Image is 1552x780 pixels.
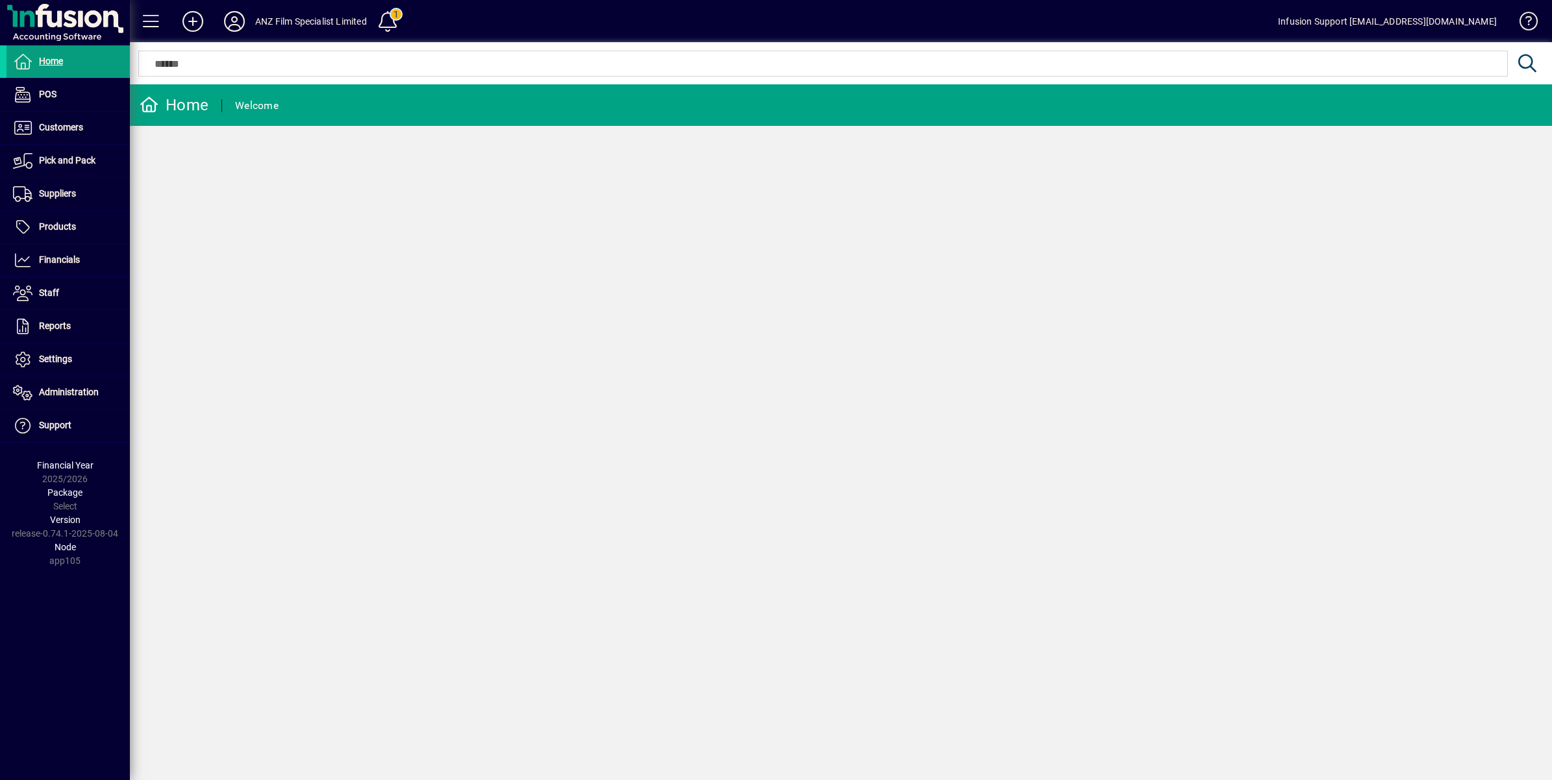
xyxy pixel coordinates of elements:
[39,122,83,132] span: Customers
[39,188,76,199] span: Suppliers
[37,460,94,470] span: Financial Year
[39,387,99,397] span: Administration
[6,244,130,276] a: Financials
[6,79,130,111] a: POS
[6,145,130,177] a: Pick and Pack
[47,487,82,498] span: Package
[6,277,130,310] a: Staff
[39,221,76,232] span: Products
[6,343,130,376] a: Settings
[6,178,130,210] a: Suppliers
[6,376,130,409] a: Administration
[6,409,130,442] a: Support
[235,95,279,116] div: Welcome
[39,287,59,298] span: Staff
[1510,3,1536,45] a: Knowledge Base
[39,254,80,265] span: Financials
[140,95,208,116] div: Home
[39,89,56,99] span: POS
[50,515,81,525] span: Version
[6,211,130,243] a: Products
[1278,11,1497,32] div: Infusion Support [EMAIL_ADDRESS][DOMAIN_NAME]
[6,310,130,343] a: Reports
[39,420,71,430] span: Support
[6,112,130,144] a: Customers
[39,155,95,165] span: Pick and Pack
[55,542,76,552] span: Node
[39,56,63,66] span: Home
[214,10,255,33] button: Profile
[39,354,72,364] span: Settings
[255,11,367,32] div: ANZ Film Specialist Limited
[172,10,214,33] button: Add
[39,321,71,331] span: Reports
